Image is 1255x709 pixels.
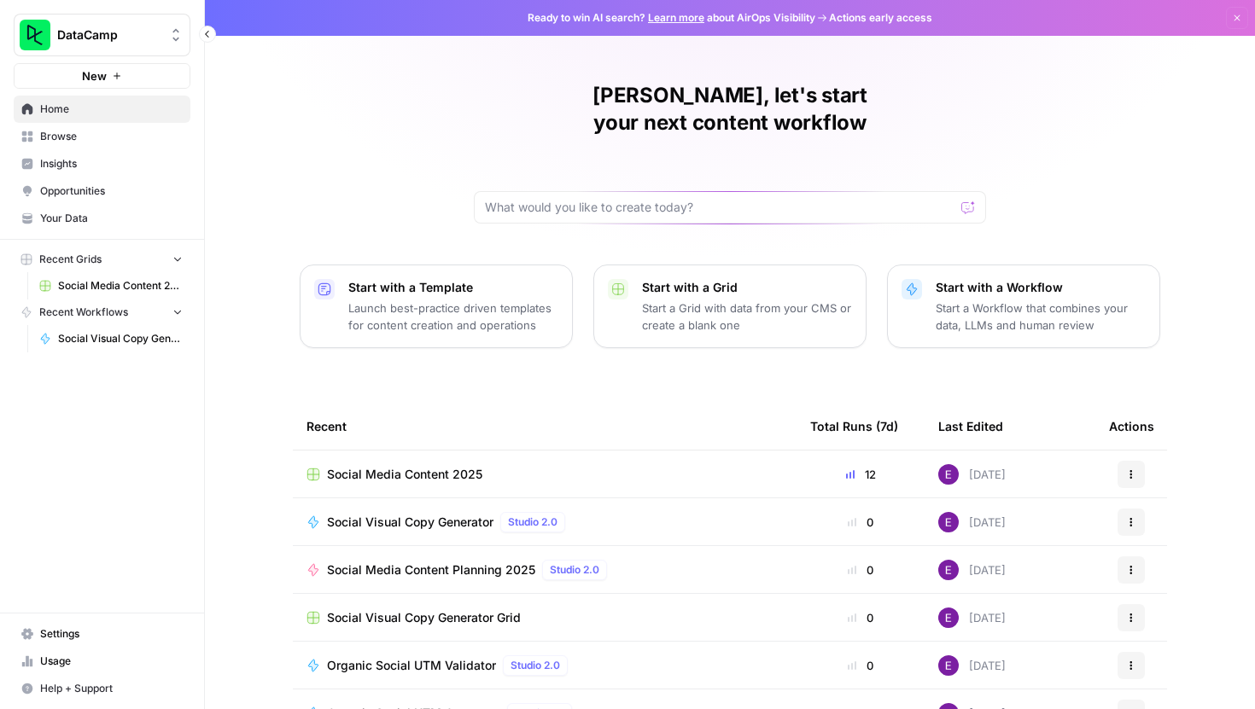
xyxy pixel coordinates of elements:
[57,26,161,44] span: DataCamp
[14,247,190,272] button: Recent Grids
[82,67,107,84] span: New
[938,403,1003,450] div: Last Edited
[810,561,911,578] div: 0
[485,199,954,216] input: What would you like to create today?
[528,10,815,26] span: Ready to win AI search? about AirOps Visibility
[348,279,558,296] p: Start with a Template
[810,514,911,531] div: 0
[14,675,190,702] button: Help + Support
[810,466,911,483] div: 12
[508,514,557,530] span: Studio 2.0
[300,264,573,348] button: Start with a TemplateLaunch best-practice driven templates for content creation and operations
[327,466,482,483] span: Social Media Content 2025
[40,156,183,171] span: Insights
[14,177,190,205] a: Opportunities
[306,512,783,532] a: Social Visual Copy GeneratorStudio 2.0
[20,20,50,50] img: DataCamp Logo
[642,279,852,296] p: Start with a Grid
[40,102,183,117] span: Home
[32,272,190,299] a: Social Media Content 2025
[14,123,190,150] a: Browse
[936,299,1146,334] p: Start a Workflow that combines your data, LLMs and human review
[39,252,102,267] span: Recent Grids
[40,183,183,199] span: Opportunities
[58,331,183,346] span: Social Visual Copy Generator
[32,325,190,352] a: Social Visual Copy Generator
[306,655,783,676] a: Organic Social UTM ValidatorStudio 2.0
[14,150,190,177] a: Insights
[938,560,1006,580] div: [DATE]
[327,657,496,674] span: Organic Social UTM Validator
[938,464,959,485] img: e4njzf3bqkrs28am5bweqlth8km9
[14,648,190,675] a: Usage
[593,264,867,348] button: Start with a GridStart a Grid with data from your CMS or create a blank one
[40,211,183,226] span: Your Data
[938,655,959,676] img: e4njzf3bqkrs28am5bweqlth8km9
[938,655,1006,676] div: [DATE]
[511,658,560,673] span: Studio 2.0
[306,466,783,483] a: Social Media Content 2025
[39,305,128,320] span: Recent Workflows
[348,299,558,334] p: Launch best-practice driven templates for content creation and operations
[40,654,183,669] span: Usage
[327,561,535,578] span: Social Media Content Planning 2025
[14,96,190,123] a: Home
[938,512,1006,532] div: [DATE]
[14,63,190,89] button: New
[40,129,183,144] span: Browse
[648,11,704,24] a: Learn more
[306,403,783,450] div: Recent
[327,514,493,531] span: Social Visual Copy Generator
[14,14,190,56] button: Workspace: DataCamp
[14,620,190,648] a: Settings
[306,560,783,580] a: Social Media Content Planning 2025Studio 2.0
[1109,403,1154,450] div: Actions
[938,512,959,532] img: e4njzf3bqkrs28am5bweqlth8km9
[938,464,1006,485] div: [DATE]
[938,607,959,628] img: e4njzf3bqkrs28am5bweqlth8km9
[938,607,1006,628] div: [DATE]
[810,657,911,674] div: 0
[14,205,190,232] a: Your Data
[829,10,932,26] span: Actions early access
[550,562,599,578] span: Studio 2.0
[40,681,183,696] span: Help + Support
[642,299,852,334] p: Start a Grid with data from your CMS or create a blank one
[14,299,190,325] button: Recent Workflows
[474,82,986,137] h1: [PERSON_NAME], let's start your next content workflow
[306,609,783,626] a: Social Visual Copy Generator Grid
[58,278,183,293] span: Social Media Content 2025
[936,279,1146,296] p: Start with a Workflow
[938,560,959,580] img: e4njzf3bqkrs28am5bweqlth8km9
[327,609,521,626] span: Social Visual Copy Generator Grid
[40,626,183,642] span: Settings
[887,264,1160,348] button: Start with a WorkflowStart a Workflow that combines your data, LLMs and human review
[810,609,911,626] div: 0
[810,403,898,450] div: Total Runs (7d)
